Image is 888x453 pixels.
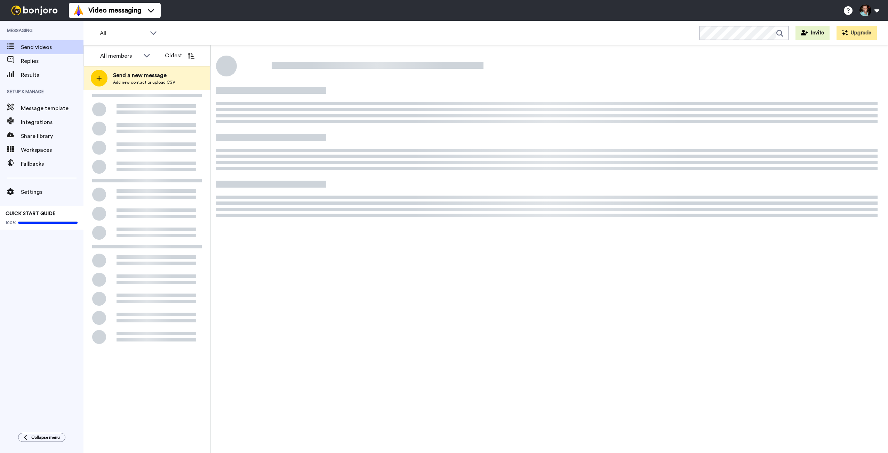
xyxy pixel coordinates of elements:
[837,26,877,40] button: Upgrade
[21,71,83,79] span: Results
[31,435,60,440] span: Collapse menu
[6,211,56,216] span: QUICK START GUIDE
[21,57,83,65] span: Replies
[6,220,16,225] span: 100%
[73,5,84,16] img: vm-color.svg
[160,49,200,63] button: Oldest
[21,104,83,113] span: Message template
[113,71,175,80] span: Send a new message
[18,433,65,442] button: Collapse menu
[21,188,83,196] span: Settings
[21,118,83,126] span: Integrations
[21,43,83,51] span: Send videos
[21,132,83,140] span: Share library
[100,52,140,60] div: All members
[100,29,146,38] span: All
[113,80,175,85] span: Add new contact or upload CSV
[795,26,830,40] button: Invite
[8,6,61,15] img: bj-logo-header-white.svg
[21,160,83,168] span: Fallbacks
[88,6,141,15] span: Video messaging
[21,146,83,154] span: Workspaces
